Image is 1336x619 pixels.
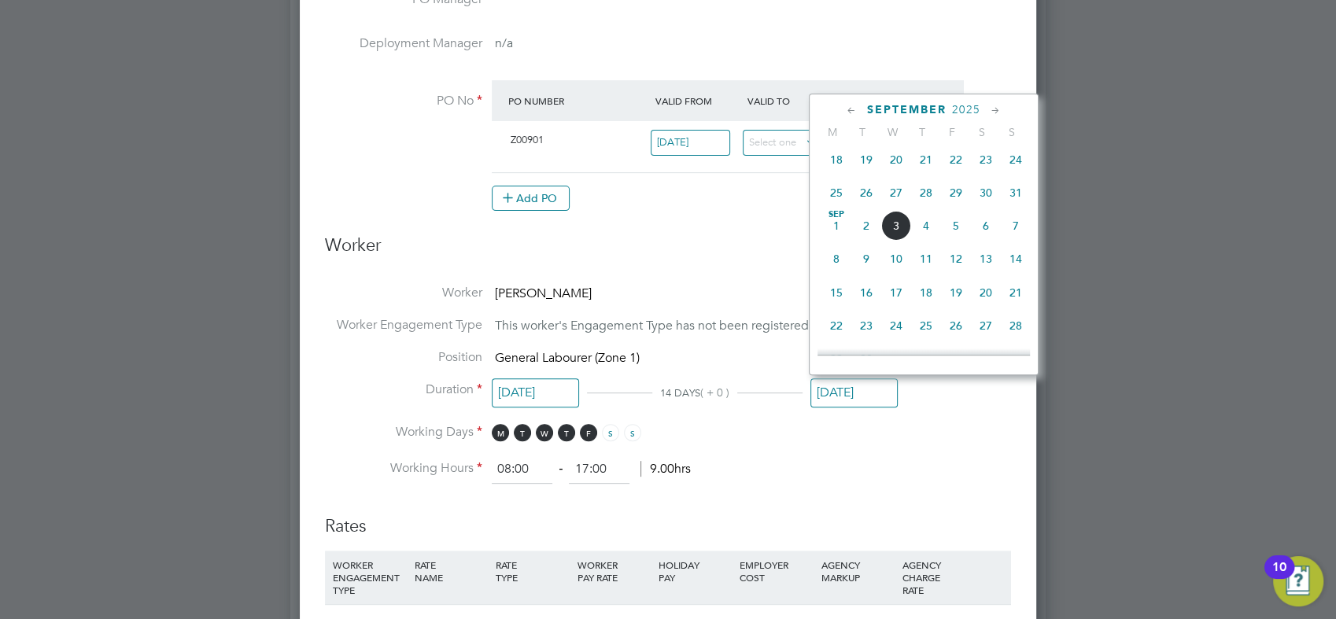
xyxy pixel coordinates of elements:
span: S [997,125,1027,139]
span: M [492,424,509,441]
span: This worker's Engagement Type has not been registered by its Agency. [495,318,890,333]
span: 26 [851,178,881,208]
span: 5 [941,211,971,241]
div: AGENCY MARKUP [817,551,899,591]
span: 3 [881,211,911,241]
span: W [877,125,907,139]
label: Deployment Manager [325,35,482,52]
span: Z00901 [511,133,544,146]
label: Working Days [325,424,482,440]
span: W [536,424,553,441]
span: 18 [821,145,851,175]
span: 6 [971,211,1001,241]
span: S [967,125,997,139]
label: Position [325,349,482,366]
span: 25 [911,311,941,341]
span: 20 [881,145,911,175]
span: 29 [821,344,851,374]
span: 27 [971,311,1001,341]
span: 23 [971,145,1001,175]
span: T [558,424,575,441]
div: AGENCY CHARGE RATE [899,551,953,604]
span: September [867,103,947,116]
span: 12 [941,244,971,274]
input: Select one [743,130,822,156]
label: Duration [325,381,482,398]
span: 11 [911,244,941,274]
span: 19 [851,145,881,175]
span: General Labourer (Zone 1) [495,350,640,366]
input: Select one [810,378,898,407]
span: 20 [971,278,1001,308]
span: 26 [941,311,971,341]
span: 22 [941,145,971,175]
label: Worker Engagement Type [325,317,482,333]
span: F [937,125,967,139]
input: 08:00 [492,455,552,484]
span: 13 [971,244,1001,274]
span: ‐ [555,461,566,477]
input: Select one [492,378,579,407]
label: Working Hours [325,460,482,477]
span: 1 [821,211,851,241]
button: Add PO [492,186,570,211]
div: Valid From [651,87,744,115]
span: n/a [495,35,513,51]
span: 16 [851,278,881,308]
span: 21 [911,145,941,175]
span: 19 [941,278,971,308]
span: T [907,125,937,139]
span: 9.00hrs [640,461,690,477]
span: [PERSON_NAME] [495,286,592,301]
span: 28 [911,178,941,208]
span: 4 [911,211,941,241]
span: 24 [1001,145,1031,175]
span: 22 [821,311,851,341]
span: 14 DAYS [660,386,700,400]
span: Sep [821,211,851,219]
div: HOLIDAY PAY [655,551,736,591]
label: Worker [325,285,482,301]
button: Open Resource Center, 10 new notifications [1273,556,1323,606]
div: EMPLOYER COST [736,551,817,591]
span: 17 [881,278,911,308]
h3: Rates [325,499,1011,538]
span: 7 [1001,211,1031,241]
span: 14 [1001,244,1031,274]
span: F [580,424,597,441]
div: WORKER PAY RATE [573,551,654,591]
h3: Worker [325,234,1011,270]
span: 9 [851,244,881,274]
span: 21 [1001,278,1031,308]
span: 30 [971,178,1001,208]
div: Expiry [836,87,928,115]
div: 10 [1272,567,1286,588]
span: T [847,125,877,139]
div: RATE TYPE [492,551,573,591]
span: 25 [821,178,851,208]
label: PO No [325,93,482,109]
span: 31 [1001,178,1031,208]
input: 17:00 [569,455,629,484]
span: ( + 0 ) [700,385,729,400]
span: 23 [851,311,881,341]
span: 29 [941,178,971,208]
div: Valid To [744,87,836,115]
span: 30 [851,344,881,374]
span: S [624,424,641,441]
span: 15 [821,278,851,308]
div: RATE NAME [411,551,492,591]
span: 18 [911,278,941,308]
input: Select one [651,130,730,156]
div: WORKER ENGAGEMENT TYPE [329,551,410,604]
span: T [514,424,531,441]
span: S [602,424,619,441]
span: 24 [881,311,911,341]
span: 27 [881,178,911,208]
span: 8 [821,244,851,274]
div: PO Number [504,87,651,115]
span: M [817,125,847,139]
span: 10 [881,244,911,274]
span: 2 [851,211,881,241]
span: 28 [1001,311,1031,341]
